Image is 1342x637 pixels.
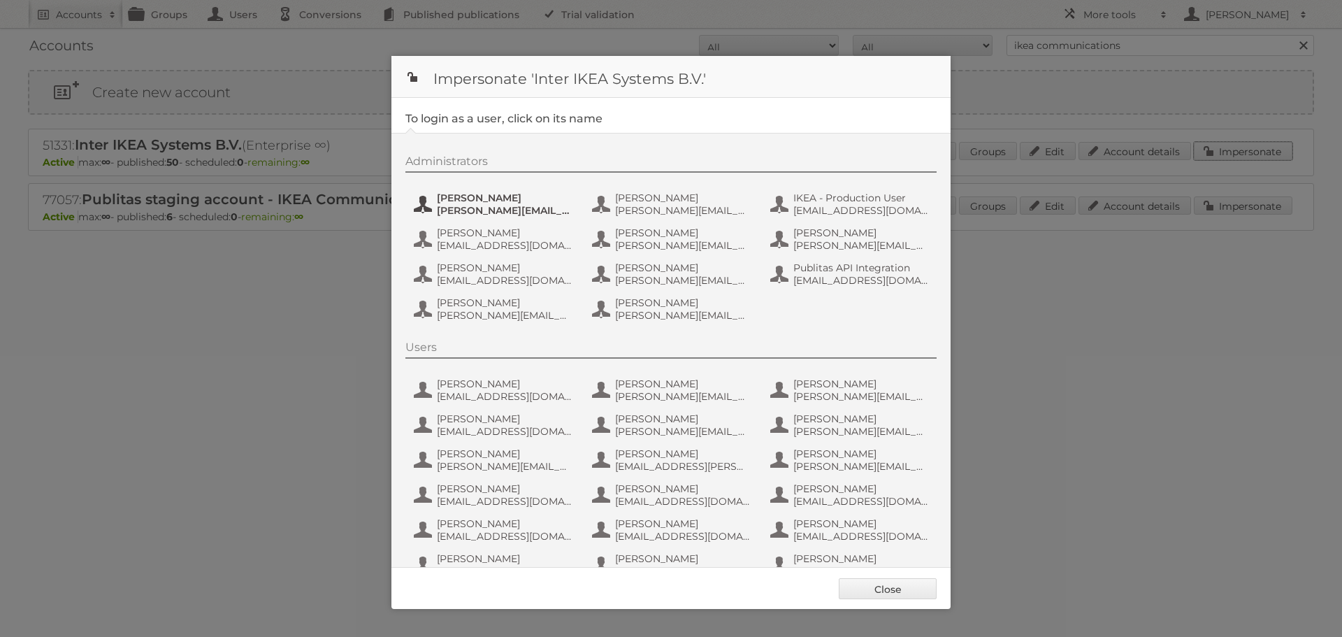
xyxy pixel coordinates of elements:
[615,204,751,217] span: [PERSON_NAME][EMAIL_ADDRESS][PERSON_NAME][DOMAIN_NAME]
[437,262,572,274] span: [PERSON_NAME]
[591,446,755,474] button: [PERSON_NAME] [EMAIL_ADDRESS][PERSON_NAME][DOMAIN_NAME]
[437,309,572,322] span: [PERSON_NAME][EMAIL_ADDRESS][PERSON_NAME][DOMAIN_NAME]
[615,390,751,403] span: [PERSON_NAME][EMAIL_ADDRESS][PERSON_NAME][DOMAIN_NAME]
[769,376,933,404] button: [PERSON_NAME] [PERSON_NAME][EMAIL_ADDRESS][DOMAIN_NAME]
[437,239,572,252] span: [EMAIL_ADDRESS][DOMAIN_NAME]
[437,495,572,508] span: [EMAIL_ADDRESS][DOMAIN_NAME]
[615,274,751,287] span: [PERSON_NAME][EMAIL_ADDRESS][DOMAIN_NAME]
[591,376,755,404] button: [PERSON_NAME] [PERSON_NAME][EMAIL_ADDRESS][PERSON_NAME][DOMAIN_NAME]
[615,413,751,425] span: [PERSON_NAME]
[437,517,572,530] span: [PERSON_NAME]
[793,413,929,425] span: [PERSON_NAME]
[793,448,929,460] span: [PERSON_NAME]
[412,376,577,404] button: [PERSON_NAME] [EMAIL_ADDRESS][DOMAIN_NAME]
[412,516,577,544] button: [PERSON_NAME] [EMAIL_ADDRESS][DOMAIN_NAME]
[591,225,755,253] button: [PERSON_NAME] [PERSON_NAME][EMAIL_ADDRESS][PERSON_NAME][DOMAIN_NAME]
[615,227,751,239] span: [PERSON_NAME]
[793,530,929,543] span: [EMAIL_ADDRESS][DOMAIN_NAME]
[793,565,929,578] span: [EMAIL_ADDRESS][PERSON_NAME][DOMAIN_NAME]
[839,578,937,599] a: Close
[591,411,755,439] button: [PERSON_NAME] [PERSON_NAME][EMAIL_ADDRESS][DOMAIN_NAME]
[793,552,929,565] span: [PERSON_NAME]
[405,112,603,125] legend: To login as a user, click on its name
[615,448,751,460] span: [PERSON_NAME]
[405,341,937,359] div: Users
[591,295,755,323] button: [PERSON_NAME] [PERSON_NAME][EMAIL_ADDRESS][DOMAIN_NAME]
[615,309,751,322] span: [PERSON_NAME][EMAIL_ADDRESS][DOMAIN_NAME]
[412,225,577,253] button: [PERSON_NAME] [EMAIL_ADDRESS][DOMAIN_NAME]
[615,262,751,274] span: [PERSON_NAME]
[412,295,577,323] button: [PERSON_NAME] [PERSON_NAME][EMAIL_ADDRESS][PERSON_NAME][DOMAIN_NAME]
[769,516,933,544] button: [PERSON_NAME] [EMAIL_ADDRESS][DOMAIN_NAME]
[615,239,751,252] span: [PERSON_NAME][EMAIL_ADDRESS][PERSON_NAME][DOMAIN_NAME]
[769,190,933,218] button: IKEA - Production User [EMAIL_ADDRESS][DOMAIN_NAME]
[437,296,572,309] span: [PERSON_NAME]
[769,446,933,474] button: [PERSON_NAME] [PERSON_NAME][EMAIL_ADDRESS][PERSON_NAME][DOMAIN_NAME]
[769,481,933,509] button: [PERSON_NAME] [EMAIL_ADDRESS][DOMAIN_NAME]
[615,296,751,309] span: [PERSON_NAME]
[769,225,933,253] button: [PERSON_NAME] [PERSON_NAME][EMAIL_ADDRESS][DOMAIN_NAME]
[793,262,929,274] span: Publitas API Integration
[769,411,933,439] button: [PERSON_NAME] [PERSON_NAME][EMAIL_ADDRESS][DOMAIN_NAME]
[615,565,751,578] span: [EMAIL_ADDRESS][DOMAIN_NAME]
[615,517,751,530] span: [PERSON_NAME]
[437,460,572,473] span: [PERSON_NAME][EMAIL_ADDRESS][PERSON_NAME][DOMAIN_NAME]
[615,495,751,508] span: [EMAIL_ADDRESS][DOMAIN_NAME]
[793,517,929,530] span: [PERSON_NAME]
[412,190,577,218] button: [PERSON_NAME] [PERSON_NAME][EMAIL_ADDRESS][DOMAIN_NAME]
[793,482,929,495] span: [PERSON_NAME]
[412,411,577,439] button: [PERSON_NAME] [EMAIL_ADDRESS][DOMAIN_NAME]
[615,482,751,495] span: [PERSON_NAME]
[437,192,572,204] span: [PERSON_NAME]
[769,260,933,288] button: Publitas API Integration [EMAIL_ADDRESS][DOMAIN_NAME]
[405,155,937,173] div: Administrators
[793,495,929,508] span: [EMAIL_ADDRESS][DOMAIN_NAME]
[437,425,572,438] span: [EMAIL_ADDRESS][DOMAIN_NAME]
[437,413,572,425] span: [PERSON_NAME]
[793,460,929,473] span: [PERSON_NAME][EMAIL_ADDRESS][PERSON_NAME][DOMAIN_NAME]
[437,482,572,495] span: [PERSON_NAME]
[591,551,755,579] button: [PERSON_NAME] [EMAIL_ADDRESS][DOMAIN_NAME]
[437,565,572,578] span: [PERSON_NAME][EMAIL_ADDRESS][DOMAIN_NAME]
[615,192,751,204] span: [PERSON_NAME]
[437,274,572,287] span: [EMAIL_ADDRESS][DOMAIN_NAME]
[591,481,755,509] button: [PERSON_NAME] [EMAIL_ADDRESS][DOMAIN_NAME]
[437,378,572,390] span: [PERSON_NAME]
[591,516,755,544] button: [PERSON_NAME] [EMAIL_ADDRESS][DOMAIN_NAME]
[769,551,933,579] button: [PERSON_NAME] [EMAIL_ADDRESS][PERSON_NAME][DOMAIN_NAME]
[437,227,572,239] span: [PERSON_NAME]
[391,56,951,98] h1: Impersonate 'Inter IKEA Systems B.V.'
[793,204,929,217] span: [EMAIL_ADDRESS][DOMAIN_NAME]
[793,378,929,390] span: [PERSON_NAME]
[793,390,929,403] span: [PERSON_NAME][EMAIL_ADDRESS][DOMAIN_NAME]
[437,204,572,217] span: [PERSON_NAME][EMAIL_ADDRESS][DOMAIN_NAME]
[793,227,929,239] span: [PERSON_NAME]
[793,192,929,204] span: IKEA - Production User
[615,378,751,390] span: [PERSON_NAME]
[793,239,929,252] span: [PERSON_NAME][EMAIL_ADDRESS][DOMAIN_NAME]
[793,274,929,287] span: [EMAIL_ADDRESS][DOMAIN_NAME]
[412,446,577,474] button: [PERSON_NAME] [PERSON_NAME][EMAIL_ADDRESS][PERSON_NAME][DOMAIN_NAME]
[615,530,751,543] span: [EMAIL_ADDRESS][DOMAIN_NAME]
[793,425,929,438] span: [PERSON_NAME][EMAIL_ADDRESS][DOMAIN_NAME]
[412,481,577,509] button: [PERSON_NAME] [EMAIL_ADDRESS][DOMAIN_NAME]
[437,530,572,543] span: [EMAIL_ADDRESS][DOMAIN_NAME]
[615,552,751,565] span: [PERSON_NAME]
[412,260,577,288] button: [PERSON_NAME] [EMAIL_ADDRESS][DOMAIN_NAME]
[591,260,755,288] button: [PERSON_NAME] [PERSON_NAME][EMAIL_ADDRESS][DOMAIN_NAME]
[437,552,572,565] span: [PERSON_NAME]
[615,460,751,473] span: [EMAIL_ADDRESS][PERSON_NAME][DOMAIN_NAME]
[591,190,755,218] button: [PERSON_NAME] [PERSON_NAME][EMAIL_ADDRESS][PERSON_NAME][DOMAIN_NAME]
[437,390,572,403] span: [EMAIL_ADDRESS][DOMAIN_NAME]
[437,448,572,460] span: [PERSON_NAME]
[615,425,751,438] span: [PERSON_NAME][EMAIL_ADDRESS][DOMAIN_NAME]
[412,551,577,579] button: [PERSON_NAME] [PERSON_NAME][EMAIL_ADDRESS][DOMAIN_NAME]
